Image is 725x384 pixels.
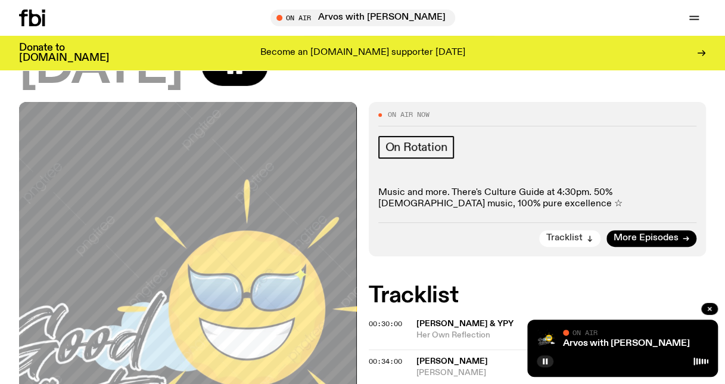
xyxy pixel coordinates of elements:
[369,285,707,306] h2: Tracklist
[416,330,707,341] span: Her Own Reflection
[572,329,598,336] span: On Air
[416,357,488,366] span: [PERSON_NAME]
[378,136,455,159] a: On Rotation
[19,43,109,63] h3: Donate to [DOMAIN_NAME]
[19,44,182,92] span: [DATE]
[260,48,465,58] p: Become an [DOMAIN_NAME] supporter [DATE]
[378,187,697,210] p: Music and more. There's Culture Guide at 4:30pm. 50% [DEMOGRAPHIC_DATA] music, 100% pure excellen...
[416,320,514,328] span: [PERSON_NAME] & YPY
[606,230,696,247] a: More Episodes
[416,367,602,379] span: [PERSON_NAME]
[546,234,583,243] span: Tracklist
[369,319,402,329] span: 00:30:00
[563,339,690,348] a: Arvos with [PERSON_NAME]
[270,10,455,26] button: On AirArvos with [PERSON_NAME]
[388,112,430,118] span: On Air Now
[539,230,600,247] button: Tracklist
[537,329,556,348] img: A stock image of a grinning sun with sunglasses, with the text Good Afternoon in cursive
[369,357,402,366] span: 00:34:00
[614,234,679,243] span: More Episodes
[385,141,447,154] span: On Rotation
